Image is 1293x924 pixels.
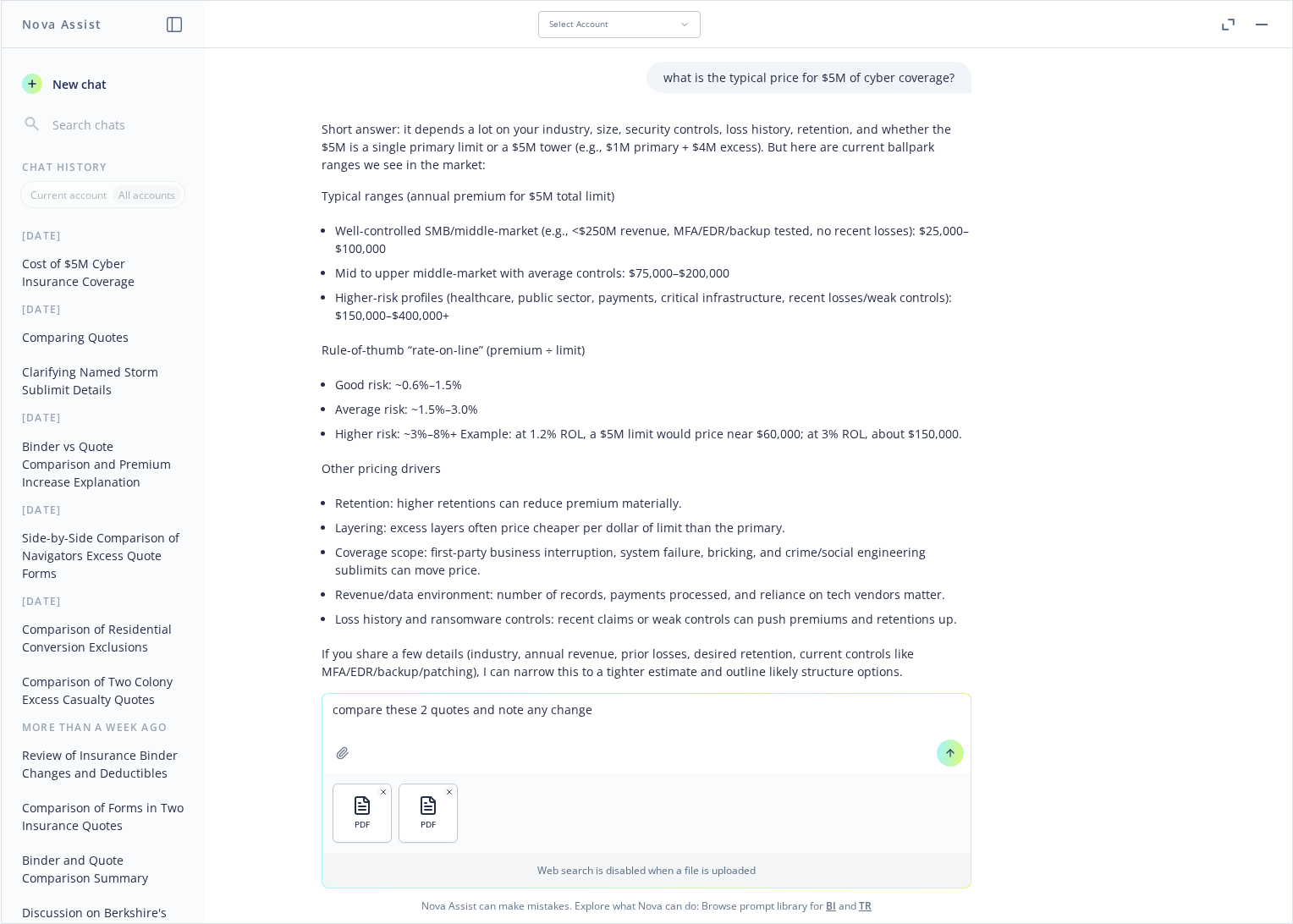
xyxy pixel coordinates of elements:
div: [DATE] [2,503,204,517]
a: TR [859,899,872,913]
li: Coverage scope: first-party business interruption, system failure, bricking, and crime/social eng... [335,540,971,582]
p: All accounts [118,188,175,202]
button: New chat [15,69,190,99]
span: New chat [49,75,107,93]
button: Binder vs Quote Comparison and Premium Increase Explanation [15,432,190,496]
button: PDF [399,784,457,842]
div: [DATE] [2,594,204,608]
li: Revenue/data environment: number of records, payments processed, and reliance on tech vendors mat... [335,582,971,607]
a: BI [826,899,836,913]
div: More than a week ago [2,720,204,734]
li: Average risk: ~1.5%–3.0% [335,397,971,421]
span: Nova Assist can make mistakes. Explore what Nova can do: Browse prompt library for and [8,888,1285,923]
button: Select Account [538,11,701,38]
li: Well-controlled SMB/middle-market (e.g., <$250M revenue, MFA/EDR/backup tested, no recent losses)... [335,218,971,261]
span: PDF [421,819,436,830]
p: Rule-of-thumb “rate-on-line” (premium ÷ limit) [322,341,971,359]
button: Review of Insurance Binder Changes and Deductibles [15,741,190,787]
li: Good risk: ~0.6%–1.5% [335,372,971,397]
h1: Nova Assist [22,15,102,33]
li: Higher-risk profiles (healthcare, public sector, payments, critical infrastructure, recent losses... [335,285,971,327]
button: Side-by-Side Comparison of Navigators Excess Quote Forms [15,524,190,587]
p: If you share a few details (industry, annual revenue, prior losses, desired retention, current co... [322,645,971,680]
span: PDF [355,819,370,830]
div: [DATE] [2,302,204,316]
p: what is the typical price for $5M of cyber coverage? [663,69,955,86]
button: Cost of $5M Cyber Insurance Coverage [15,250,190,295]
div: [DATE] [2,410,204,425]
p: Other pricing drivers [322,459,971,477]
input: Search chats [49,113,184,136]
button: Clarifying Named Storm Sublimit Details [15,358,190,404]
textarea: compare these 2 quotes and note any change [322,694,971,773]
li: Mid to upper middle-market with average controls: $75,000–$200,000 [335,261,971,285]
li: Loss history and ransomware controls: recent claims or weak controls can push premiums and retent... [335,607,971,631]
p: Typical ranges (annual premium for $5M total limit) [322,187,971,205]
div: [DATE] [2,228,204,243]
li: Higher risk: ~3%–8%+ Example: at 1.2% ROL, a $5M limit would price near $60,000; at 3% ROL, about... [335,421,971,446]
button: Comparison of Residential Conversion Exclusions [15,615,190,661]
p: Web search is disabled when a file is uploaded [333,863,960,877]
button: PDF [333,784,391,842]
div: Chat History [2,160,204,174]
button: Comparison of Two Colony Excess Casualty Quotes [15,668,190,713]
p: Short answer: it depends a lot on your industry, size, security controls, loss history, retention... [322,120,971,173]
button: Comparing Quotes [15,323,190,351]
p: Current account [30,188,107,202]
span: Select Account [549,19,608,30]
button: Binder and Quote Comparison Summary [15,846,190,892]
li: Layering: excess layers often price cheaper per dollar of limit than the primary. [335,515,971,540]
li: Retention: higher retentions can reduce premium materially. [335,491,971,515]
button: Comparison of Forms in Two Insurance Quotes [15,794,190,839]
